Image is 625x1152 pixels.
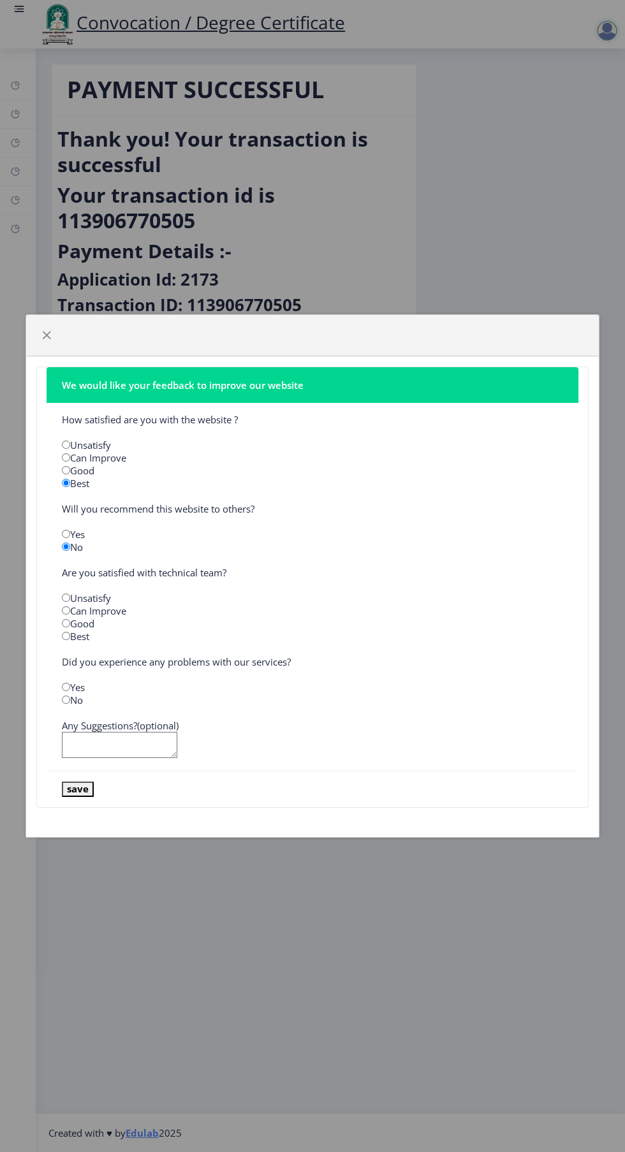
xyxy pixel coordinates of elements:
div: Will you recommend this website to others? [52,502,573,515]
div: Unsatisfy [52,592,573,604]
div: Unsatisfy [52,439,573,451]
button: save [62,782,94,796]
div: Good [52,464,573,477]
div: Good [52,617,573,630]
div: Best [52,477,573,490]
div: Can Improve [52,604,573,617]
div: Yes [52,681,573,694]
div: Any Suggestions?(optional) [52,719,573,732]
div: No [52,694,573,706]
div: How satisfied are you with the website ? [52,413,573,426]
div: Can Improve [52,451,573,464]
div: No [52,541,573,553]
div: Are you satisfied with technical team? [52,566,573,579]
div: Best [52,630,573,643]
nb-card-header: We would like your feedback to improve our website [47,367,578,403]
div: Yes [52,528,573,541]
div: Did you experience any problems with our services? [52,655,573,668]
